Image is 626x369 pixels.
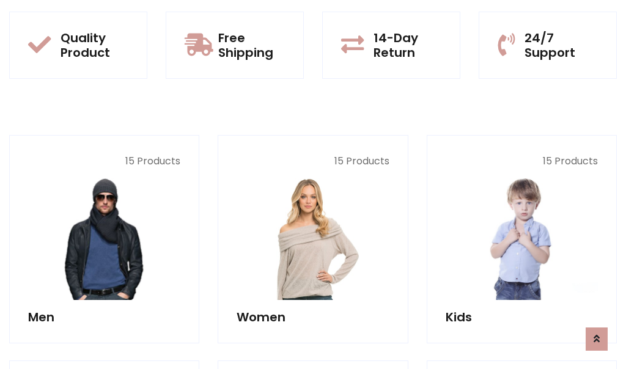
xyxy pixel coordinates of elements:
h5: 14-Day Return [374,31,441,60]
h5: Kids [446,310,598,324]
h5: 24/7 Support [525,31,598,60]
h5: Men [28,310,180,324]
h5: Quality Product [61,31,128,60]
h5: Free Shipping [218,31,285,60]
p: 15 Products [237,154,389,169]
p: 15 Products [28,154,180,169]
h5: Women [237,310,389,324]
p: 15 Products [446,154,598,169]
